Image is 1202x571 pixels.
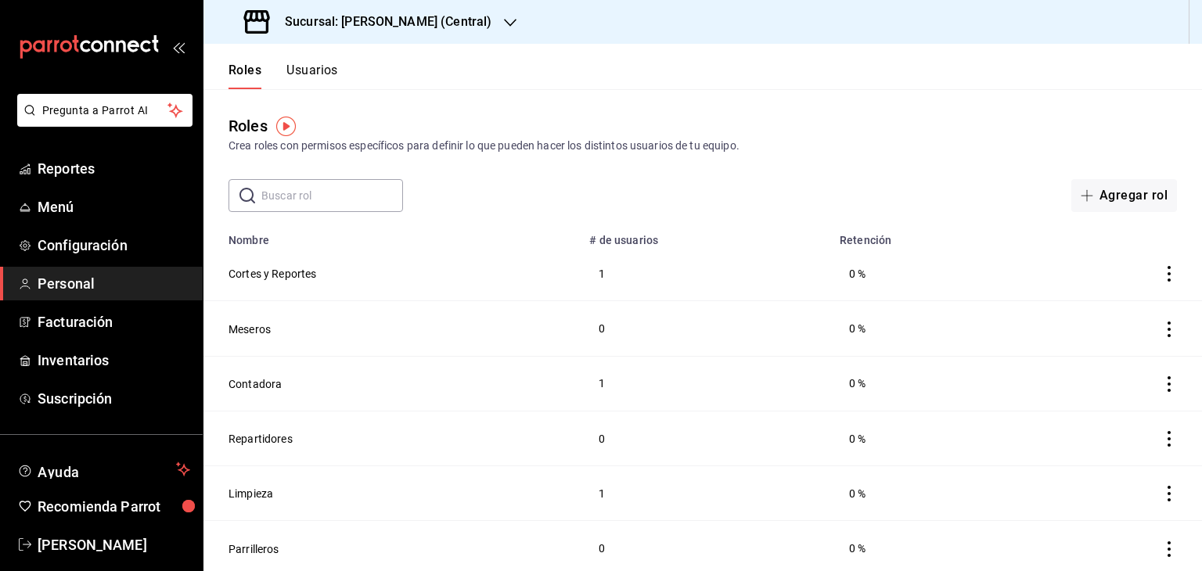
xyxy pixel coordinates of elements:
a: Pregunta a Parrot AI [11,113,193,130]
input: Buscar rol [261,180,403,211]
img: Tooltip marker [276,117,296,136]
span: Menú [38,196,190,217]
td: 0 [580,301,830,356]
td: 0 % [830,356,1032,411]
div: Crea roles con permisos específicos para definir lo que pueden hacer los distintos usuarios de tu... [229,138,1177,154]
span: Inventarios [38,350,190,371]
button: Roles [229,63,261,89]
span: Reportes [38,158,190,179]
button: actions [1161,431,1177,447]
button: Contadora [229,376,282,392]
button: open_drawer_menu [172,41,185,53]
h3: Sucursal: [PERSON_NAME] (Central) [272,13,491,31]
td: 0 % [830,411,1032,465]
span: Facturación [38,311,190,332]
td: 0 [580,411,830,465]
td: 1 [580,466,830,521]
button: Agregar rol [1071,179,1177,212]
span: Personal [38,273,190,294]
th: # de usuarios [580,224,830,246]
th: Nombre [203,224,580,246]
div: navigation tabs [229,63,338,89]
button: Meseros [229,321,271,337]
button: actions [1161,486,1177,501]
button: Usuarios [286,63,338,89]
button: Cortes y Reportes [229,266,317,282]
td: 0 % [830,246,1032,301]
button: actions [1161,266,1177,282]
td: 0 % [830,466,1032,521]
button: Repartidores [229,431,293,447]
button: Parrilleros [229,541,279,557]
span: Pregunta a Parrot AI [42,102,168,119]
button: actions [1161,321,1177,337]
button: Pregunta a Parrot AI [17,94,193,127]
button: actions [1161,376,1177,392]
td: 1 [580,246,830,301]
span: Ayuda [38,460,170,479]
th: Retención [830,224,1032,246]
span: Configuración [38,235,190,256]
td: 0 % [830,301,1032,356]
td: 1 [580,356,830,411]
span: Recomienda Parrot [38,496,190,517]
div: Roles [229,114,268,138]
button: actions [1161,541,1177,557]
span: [PERSON_NAME] [38,534,190,555]
button: Limpieza [229,486,273,501]
span: Suscripción [38,388,190,409]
